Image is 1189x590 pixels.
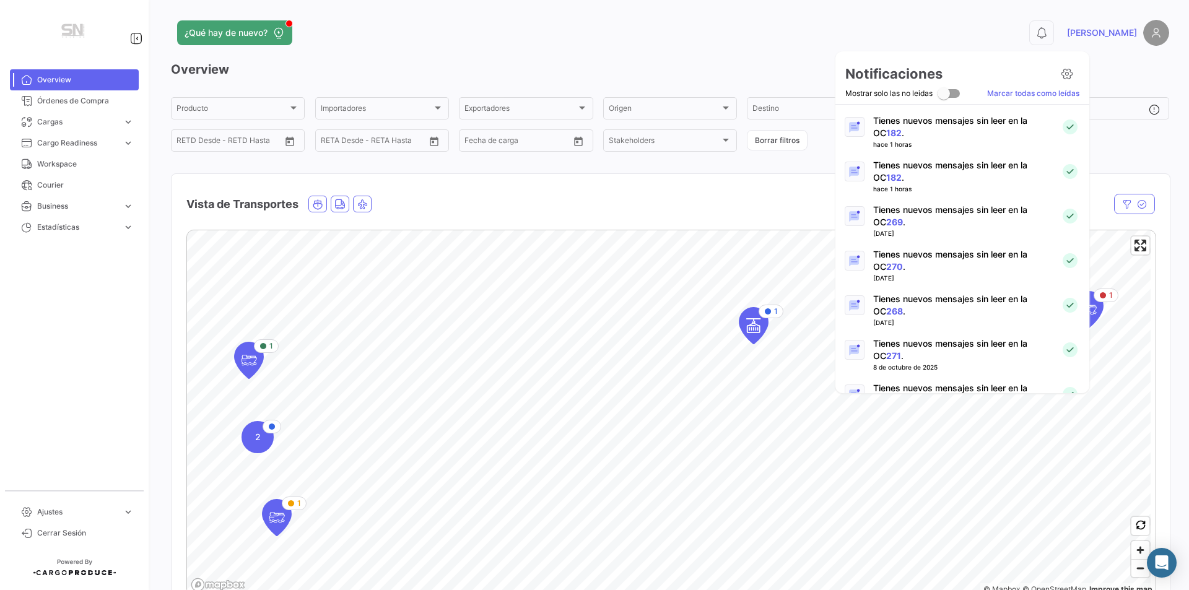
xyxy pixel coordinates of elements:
[873,273,894,283] div: [DATE]
[886,306,903,316] a: 268
[1063,164,1078,179] img: success-check.svg
[873,293,1051,318] p: Tienes nuevos mensajes sin leer en la OC .
[849,166,860,178] img: Notification icon
[873,159,1051,184] p: Tienes nuevos mensajes sin leer en la OC .
[1063,342,1078,357] img: success-check.svg
[1063,209,1078,223] img: success-check.svg
[873,362,938,372] div: 8 de octubre de 2025
[1063,119,1078,134] img: success-check.svg
[886,172,902,183] a: 182
[845,86,933,101] span: Mostrar solo las no leidas
[849,210,860,222] img: Notification icon
[849,255,860,267] img: Notification icon
[849,389,860,401] img: Notification icon
[886,261,903,272] a: 270
[886,128,902,138] a: 182
[845,65,943,82] h2: Notificaciones
[1063,298,1078,313] img: success-check.svg
[873,318,894,328] div: [DATE]
[873,115,1051,139] p: Tienes nuevos mensajes sin leer en la OC .
[1063,253,1078,268] img: success-check.svg
[849,344,860,356] img: Notification icon
[873,139,912,149] div: hace 1 horas
[849,121,860,133] img: Notification icon
[873,228,894,238] div: [DATE]
[1147,548,1177,578] div: Abrir Intercom Messenger
[886,217,903,227] a: 269
[873,248,1051,273] p: Tienes nuevos mensajes sin leer en la OC .
[987,88,1079,99] a: Marcar todas como leídas
[873,382,1051,407] p: Tienes nuevos mensajes sin leer en la OC .
[873,204,1051,228] p: Tienes nuevos mensajes sin leer en la OC .
[886,350,901,361] a: 271
[873,184,912,194] div: hace 1 horas
[873,337,1051,362] p: Tienes nuevos mensajes sin leer en la OC .
[1063,387,1078,402] img: success-check.svg
[849,300,860,311] img: Notification icon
